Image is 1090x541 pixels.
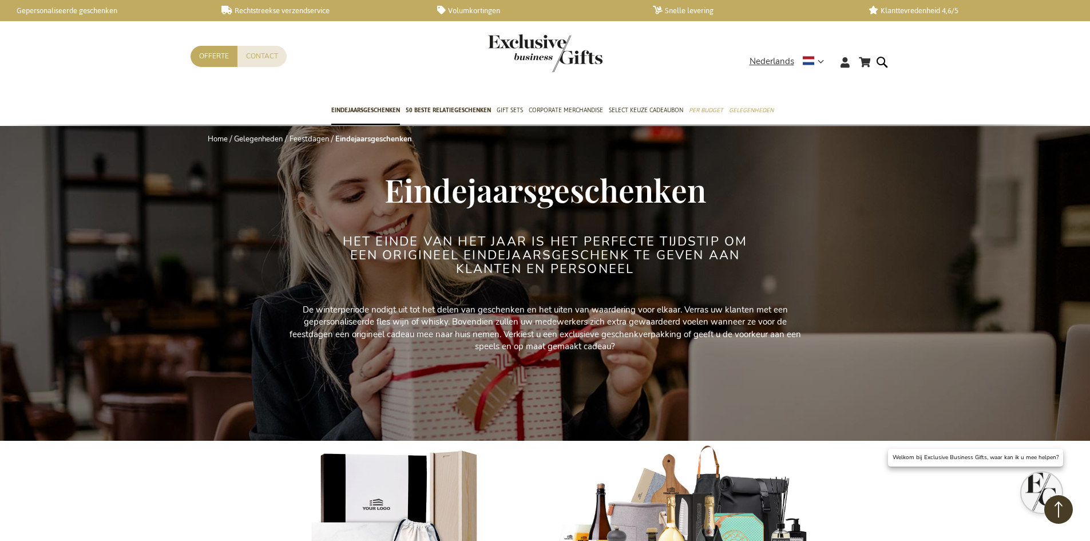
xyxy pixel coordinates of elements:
[191,46,237,67] a: Offerte
[221,6,419,15] a: Rechtstreekse verzendservice
[488,34,545,72] a: store logo
[208,134,228,144] a: Home
[237,46,287,67] a: Contact
[869,6,1066,15] a: Klanttevredenheid 4,6/5
[385,168,706,211] span: Eindejaarsgeschenken
[406,104,491,116] span: 50 beste relatiegeschenken
[288,304,803,353] p: De winterperiode nodigt uit tot het delen van geschenken en het uiten van waardering voor elkaar....
[331,235,760,277] h2: Het einde van het jaar is het perfecte tijdstip om een origineel eindejaarsgeschenk te geven aan ...
[689,104,723,116] span: Per Budget
[335,134,412,144] strong: Eindejaarsgeschenken
[437,6,635,15] a: Volumkortingen
[234,134,283,144] a: Gelegenheden
[497,104,523,116] span: Gift Sets
[750,55,794,68] span: Nederlands
[488,34,603,72] img: Exclusive Business gifts logo
[331,104,400,116] span: Eindejaarsgeschenken
[653,6,850,15] a: Snelle levering
[729,104,774,116] span: Gelegenheden
[290,134,329,144] a: Feestdagen
[609,104,683,116] span: Select Keuze Cadeaubon
[6,6,203,15] a: Gepersonaliseerde geschenken
[529,104,603,116] span: Corporate Merchandise
[750,55,831,68] div: Nederlands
